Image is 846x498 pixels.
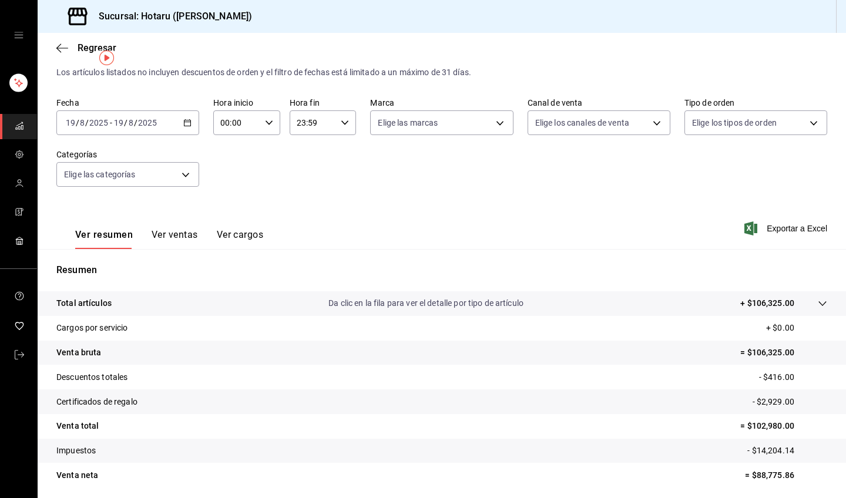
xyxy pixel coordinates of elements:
span: Elige las categorías [64,169,136,180]
span: / [85,118,89,127]
p: = $88,775.86 [745,469,827,482]
button: Ver cargos [217,229,264,249]
button: Ver resumen [75,229,133,249]
input: -- [128,118,134,127]
input: -- [65,118,76,127]
p: Cargos por servicio [56,322,128,334]
input: -- [79,118,85,127]
label: Tipo de orden [684,99,827,107]
button: Ver ventas [152,229,198,249]
p: - $14,204.14 [747,445,827,457]
button: open drawer [14,31,23,40]
button: Regresar [56,42,116,53]
span: Elige los tipos de orden [692,117,777,129]
p: - $2,929.00 [753,396,827,408]
span: Regresar [78,42,116,53]
p: = $102,980.00 [740,420,827,432]
div: Los artículos listados no incluyen descuentos de orden y el filtro de fechas está limitado a un m... [56,66,827,79]
button: Exportar a Excel [747,221,827,235]
label: Marca [370,99,513,107]
span: / [76,118,79,127]
p: Impuestos [56,445,96,457]
span: - [110,118,112,127]
input: ---- [89,118,109,127]
p: Certificados de regalo [56,396,137,408]
h3: Sucursal: Hotaru ([PERSON_NAME]) [89,9,252,23]
label: Hora inicio [213,99,280,107]
p: - $416.00 [759,371,827,383]
p: Descuentos totales [56,371,127,383]
label: Canal de venta [528,99,670,107]
span: / [134,118,137,127]
label: Fecha [56,99,199,107]
p: = $106,325.00 [740,346,827,359]
p: Venta total [56,420,99,432]
div: navigation tabs [75,229,263,249]
img: Tooltip marker [99,51,114,65]
p: Da clic en la fila para ver el detalle por tipo de artículo [328,297,523,309]
p: Venta bruta [56,346,101,359]
p: Total artículos [56,297,112,309]
input: ---- [137,118,157,127]
span: Elige los canales de venta [535,117,629,129]
span: / [124,118,127,127]
p: Resumen [56,263,827,277]
input: -- [113,118,124,127]
p: + $0.00 [766,322,827,334]
p: Venta neta [56,469,98,482]
label: Categorías [56,150,199,159]
span: Elige las marcas [378,117,438,129]
label: Hora fin [290,99,357,107]
p: + $106,325.00 [740,297,794,309]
